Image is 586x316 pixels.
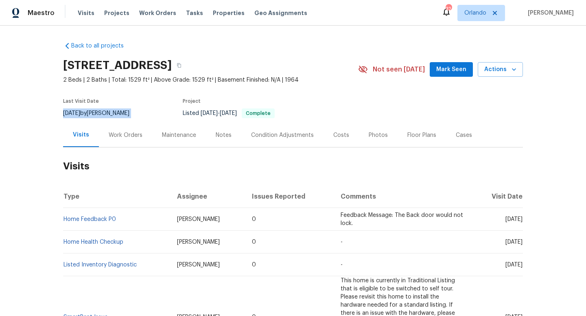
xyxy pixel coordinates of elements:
[63,216,116,222] a: Home Feedback P0
[63,185,171,208] th: Type
[341,239,343,245] span: -
[430,62,473,77] button: Mark Seen
[341,212,463,226] span: Feedback Message: The Back door would not lock.
[478,62,523,77] button: Actions
[63,147,523,185] h2: Visits
[213,9,245,17] span: Properties
[245,185,335,208] th: Issues Reported
[63,76,358,84] span: 2 Beds | 2 Baths | Total: 1529 ft² | Above Grade: 1529 ft² | Basement Finished: N/A | 1964
[446,5,451,13] div: 32
[78,9,94,17] span: Visits
[109,131,142,139] div: Work Orders
[369,131,388,139] div: Photos
[472,185,523,208] th: Visit Date
[63,61,172,69] h2: [STREET_ADDRESS]
[456,131,472,139] div: Cases
[505,239,523,245] span: [DATE]
[63,42,141,50] a: Back to all projects
[525,9,574,17] span: [PERSON_NAME]
[63,110,80,116] span: [DATE]
[63,99,99,104] span: Last Visit Date
[333,131,349,139] div: Costs
[341,262,343,268] span: -
[162,131,196,139] div: Maintenance
[177,239,220,245] span: [PERSON_NAME]
[172,58,186,73] button: Copy Address
[201,110,218,116] span: [DATE]
[243,111,274,116] span: Complete
[73,131,89,139] div: Visits
[28,9,55,17] span: Maestro
[505,216,523,222] span: [DATE]
[407,131,436,139] div: Floor Plans
[63,262,137,268] a: Listed Inventory Diagnostic
[252,216,256,222] span: 0
[183,110,275,116] span: Listed
[104,9,129,17] span: Projects
[183,99,201,104] span: Project
[63,108,139,118] div: by [PERSON_NAME]
[220,110,237,116] span: [DATE]
[63,239,123,245] a: Home Health Checkup
[505,262,523,268] span: [DATE]
[334,185,472,208] th: Comments
[186,10,203,16] span: Tasks
[254,9,307,17] span: Geo Assignments
[177,262,220,268] span: [PERSON_NAME]
[171,185,245,208] th: Assignee
[139,9,176,17] span: Work Orders
[436,65,466,75] span: Mark Seen
[177,216,220,222] span: [PERSON_NAME]
[251,131,314,139] div: Condition Adjustments
[464,9,486,17] span: Orlando
[252,262,256,268] span: 0
[373,65,425,74] span: Not seen [DATE]
[484,65,516,75] span: Actions
[201,110,237,116] span: -
[252,239,256,245] span: 0
[216,131,232,139] div: Notes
